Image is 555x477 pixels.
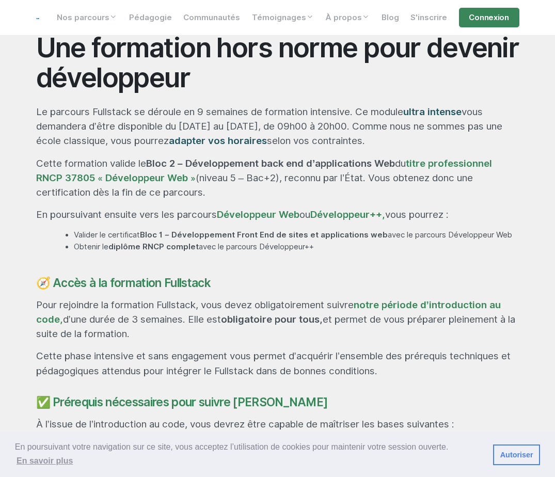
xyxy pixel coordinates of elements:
[493,444,540,465] a: dismiss cookie message
[36,33,519,93] h2: Une formation hors norme pour devenir développeur
[36,297,519,341] p: Pour rejoindre la formation Fullstack, vous devez obligatoirement suivre d’une durée de 3 semaine...
[74,229,519,241] li: Valider le certificat avec le parcours Développeur Web
[123,8,178,27] a: Pédagogie
[320,8,376,27] a: À propos
[178,8,246,27] a: Communautés
[36,348,519,377] p: Cette phase intensive et sans engagement vous permet d’acquérir l’ensemble des prérequis techniqu...
[246,8,320,27] a: Témoignages
[15,453,75,469] a: learn more about cookies
[459,8,519,27] a: Connexion
[36,395,519,409] h4: ✅ Prérequis nécessaires pour suivre [PERSON_NAME]
[36,156,519,199] p: Cette formation valide le du (niveau 5 – Bac+2), reconnu par l’État. Vous obtenez donc une certif...
[36,207,519,221] p: En poursuivant ensuite vers les parcours ou vous pourrez :
[169,135,267,146] span: adapter vos horaires
[36,276,519,290] h4: 🧭 Accès à la formation Fullstack
[36,417,519,431] p: À l’issue de l’introduction au code, vous devrez être capable de maîtriser les bases suivantes :
[36,157,493,183] a: titre professionnel RNCP 37805 « Développeur Web »
[403,106,462,117] span: ultra intense
[146,157,395,169] strong: Bloc 2 – Développement back end d’applications Web
[108,242,199,251] strong: diplôme RNCP complet
[217,209,299,220] a: Développeur Web
[36,104,519,148] p: Le parcours Fullstack se déroule en 9 semaines de formation intensive. Ce module vous demandera d...
[310,209,385,220] a: Développeur++,
[74,241,519,253] li: Obtenir le avec le parcours Développeur++
[36,18,40,19] img: logo
[140,230,387,240] strong: Bloc 1 – Développement Front End de sites et applications web
[221,313,323,325] strong: obligatoire pour tous,
[375,8,405,27] a: Blog
[405,8,453,27] a: S'inscrire
[51,8,123,27] a: Nos parcours
[15,441,485,469] span: En poursuivant votre navigation sur ce site, vous acceptez l’utilisation de cookies pour mainteni...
